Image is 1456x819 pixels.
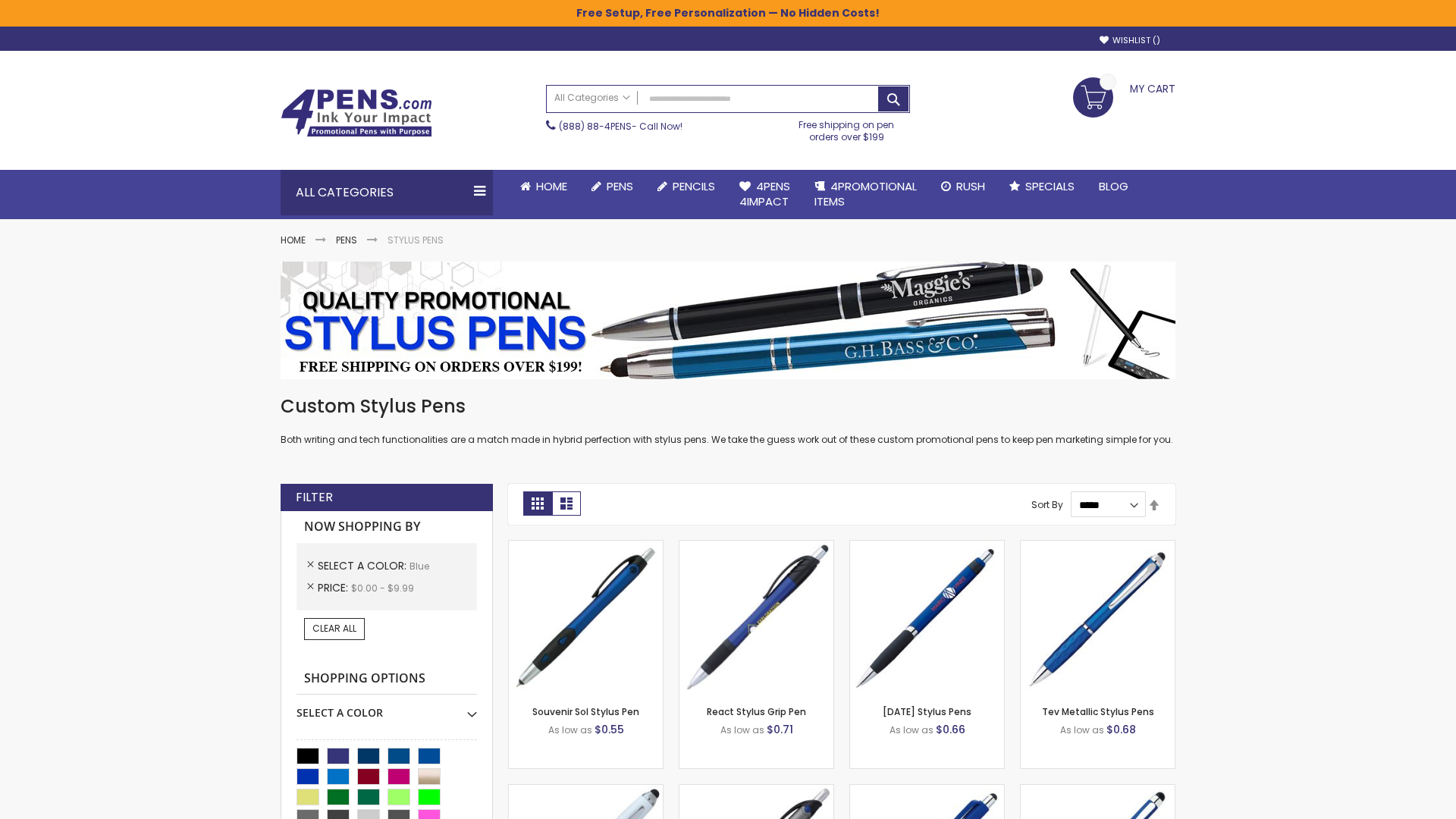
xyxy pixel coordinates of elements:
[802,170,929,219] a: 4PROMOTIONALITEMS
[595,722,624,737] span: $0.55
[850,541,1004,695] img: Epiphany Stylus Pens-Blue
[850,784,1004,797] a: Pearl Element Stylus Pens-Blue
[707,705,806,718] a: React Stylus Grip Pen
[548,723,592,736] span: As low as
[883,705,971,718] a: [DATE] Stylus Pens
[679,541,833,695] img: React Stylus Grip Pen-Blue
[523,491,552,516] strong: Grid
[547,86,638,111] a: All Categories
[559,120,632,133] a: (888) 88-4PENS
[281,234,306,246] a: Home
[409,560,429,573] span: Blue
[1060,723,1104,736] span: As low as
[509,784,663,797] a: Ion White Branded Stylus Pen-Blue
[509,541,663,695] img: Souvenir Sol Stylus Pen-Blue
[929,170,997,203] a: Rush
[727,170,802,219] a: 4Pens4impact
[1021,540,1175,553] a: Tev Metallic Stylus Pens-Blue
[281,170,493,215] div: All Categories
[318,580,351,595] span: Price
[509,540,663,553] a: Souvenir Sol Stylus Pen-Blue
[997,170,1087,203] a: Specials
[679,540,833,553] a: React Stylus Grip Pen-Blue
[739,178,790,209] span: 4Pens 4impact
[281,262,1175,379] img: Stylus Pens
[536,178,567,194] span: Home
[1106,722,1136,737] span: $0.68
[1021,784,1175,797] a: Custom Stylus Grip Pens-Blue
[1099,178,1128,194] span: Blog
[532,705,639,718] a: Souvenir Sol Stylus Pen
[297,695,477,720] div: Select A Color
[936,722,965,737] span: $0.66
[1031,498,1063,511] label: Sort By
[559,120,682,133] span: - Call Now!
[508,170,579,203] a: Home
[318,558,409,573] span: Select A Color
[720,723,764,736] span: As low as
[814,178,917,209] span: 4PROMOTIONAL ITEMS
[783,113,911,143] div: Free shipping on pen orders over $199
[767,722,793,737] span: $0.71
[336,234,357,246] a: Pens
[607,178,633,194] span: Pens
[281,394,1175,447] div: Both writing and tech functionalities are a match made in hybrid perfection with stylus pens. We ...
[281,394,1175,419] h1: Custom Stylus Pens
[1025,178,1075,194] span: Specials
[673,178,715,194] span: Pencils
[296,489,333,506] strong: Filter
[1021,541,1175,695] img: Tev Metallic Stylus Pens-Blue
[297,663,477,695] strong: Shopping Options
[312,622,356,635] span: Clear All
[304,618,365,639] a: Clear All
[890,723,934,736] span: As low as
[956,178,985,194] span: Rush
[679,784,833,797] a: Story Stylus Custom Pen-Blue
[1087,170,1141,203] a: Blog
[554,92,630,104] span: All Categories
[579,170,645,203] a: Pens
[388,234,444,246] strong: Stylus Pens
[645,170,727,203] a: Pencils
[1100,35,1160,46] a: Wishlist
[1042,705,1154,718] a: Tev Metallic Stylus Pens
[850,540,1004,553] a: Epiphany Stylus Pens-Blue
[297,511,477,543] strong: Now Shopping by
[351,582,414,595] span: $0.00 - $9.99
[281,89,432,137] img: 4Pens Custom Pens and Promotional Products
